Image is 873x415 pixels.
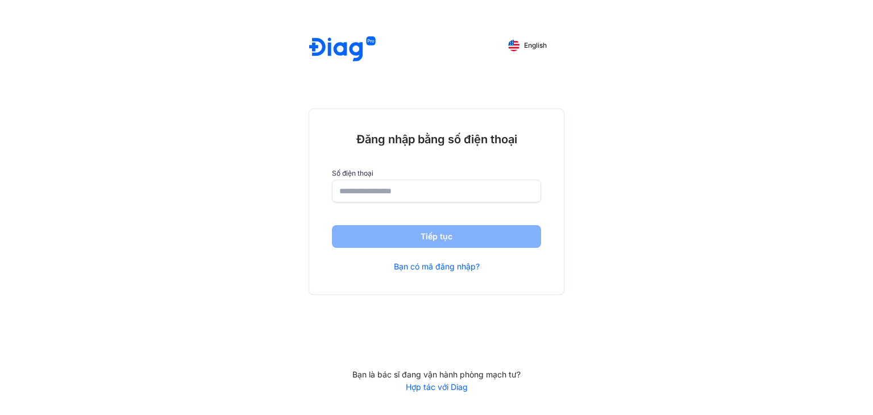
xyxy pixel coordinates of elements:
img: logo [309,36,376,63]
a: Bạn có mã đăng nhập? [394,262,480,272]
span: English [524,42,547,49]
button: English [500,36,555,55]
div: Đăng nhập bằng số điện thoại [332,132,541,147]
button: Tiếp tục [332,225,541,248]
a: Hợp tác với Diag [309,382,564,392]
img: English [508,40,519,51]
label: Số điện thoại [332,169,541,177]
div: Bạn là bác sĩ đang vận hành phòng mạch tư? [309,370,564,380]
